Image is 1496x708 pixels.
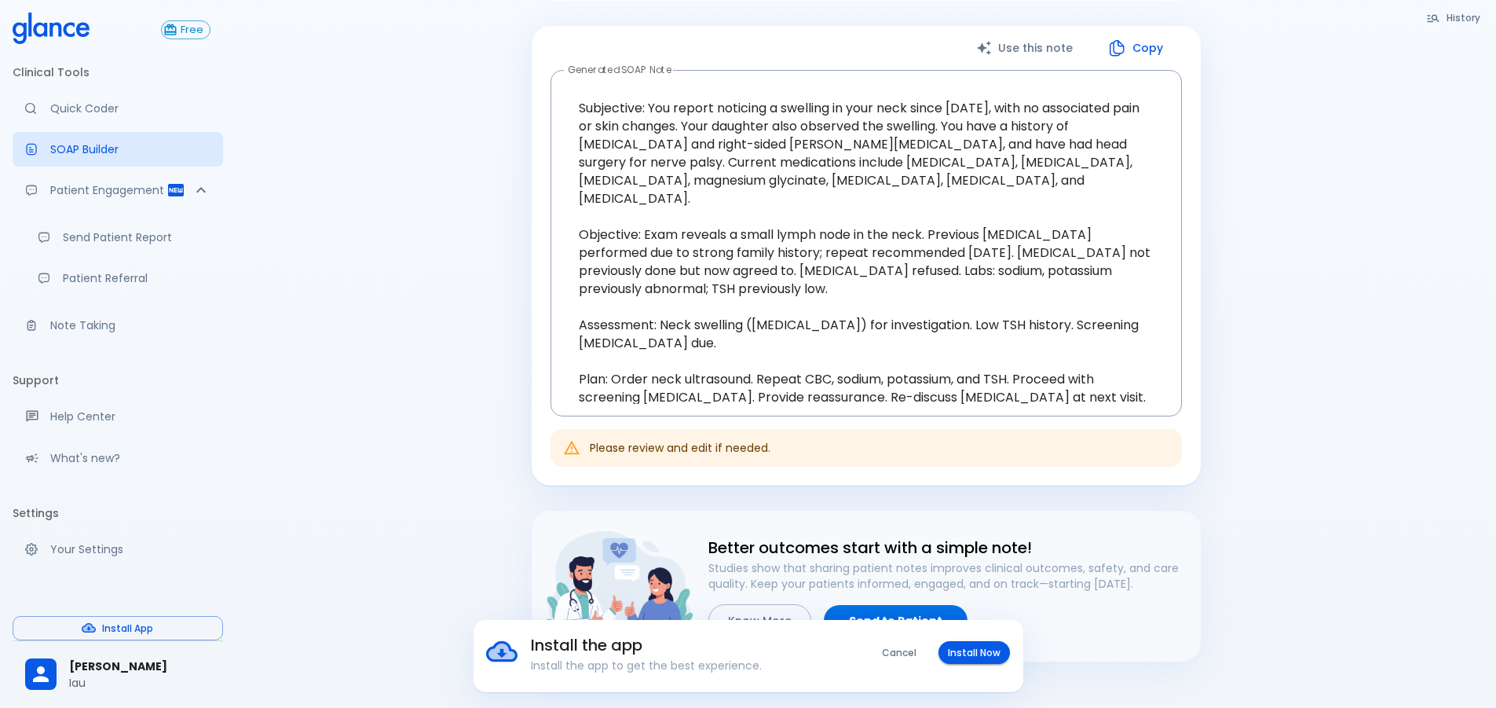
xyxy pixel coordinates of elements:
[50,101,210,116] p: Quick Coder
[561,83,1171,404] textarea: Subjective: You report noticing a swelling in your neck since [DATE], with no associated pain or ...
[13,91,223,126] a: Moramiz: Find ICD10AM codes instantly
[824,605,967,637] a: Send to Patient
[13,53,223,91] li: Clinical Tools
[25,261,223,295] a: Receive patient referrals
[174,24,210,36] span: Free
[50,450,210,466] p: What's new?
[50,409,210,424] p: Help Center
[13,494,223,532] li: Settings
[590,434,770,462] div: Please review and edit if needed.
[872,641,926,664] button: Cancel
[708,560,1188,592] p: Studies show that sharing patient notes improves clinical outcomes, safety, and care quality. Kee...
[25,220,223,255] a: Send a patient summary
[69,675,210,691] p: Iau
[708,535,1188,560] h6: Better outcomes start with a simple note!
[63,229,210,245] p: Send Patient Report
[1418,6,1490,29] button: History
[161,20,210,39] button: Free
[13,399,223,434] a: Get help from our support team
[938,641,1010,664] button: Install Now
[50,141,210,157] p: SOAP Builder
[13,173,223,207] div: Patient Reports & Referrals
[531,633,832,658] h6: Install the app
[13,616,223,640] button: Install App
[50,541,210,557] p: Your Settings
[531,658,832,673] p: Install the app to get the best experience.
[13,308,223,343] a: Advanced note-taking
[1092,32,1182,64] button: Copy
[13,132,223,167] a: Docugen: Compose a clinical documentation in seconds
[161,20,223,39] a: Click to view or change your subscription
[708,604,811,638] button: Know More
[50,182,166,198] p: Patient Engagement
[13,361,223,399] li: Support
[13,532,223,567] a: Manage your settings
[13,441,223,475] div: Recent updates and feature releases
[544,523,696,645] img: doctor-and-patient-engagement-HyWS9NFy.png
[50,317,210,333] p: Note Taking
[13,647,223,702] div: [PERSON_NAME]Iau
[69,658,210,675] span: [PERSON_NAME]
[63,270,210,286] p: Patient Referral
[960,32,1092,64] button: Use this note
